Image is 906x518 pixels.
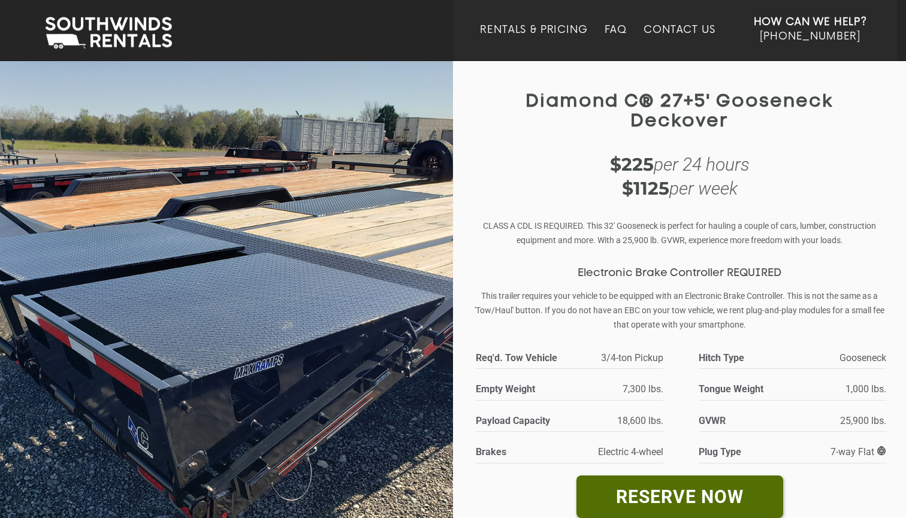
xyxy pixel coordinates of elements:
[623,383,663,395] span: 7,300 lbs.
[474,289,885,332] p: This trailer requires your vehicle to be equipped with an Electronic Brake Controller. This is no...
[839,352,886,363] span: Gooseneck
[830,446,886,458] span: 7-way Flat
[474,268,885,280] h3: Electronic Brake Controller REQUIRED
[476,444,564,460] strong: Brakes
[476,350,582,366] strong: Req'd. Tow Vehicle
[39,14,178,52] img: Southwinds Rentals Logo
[598,446,663,458] span: Electric 4-wheel
[840,415,886,426] span: 25,900 lbs.
[760,31,860,43] span: [PHONE_NUMBER]
[474,92,885,132] h1: Diamond C® 27+5' Gooseneck Deckover
[610,153,654,175] strong: $225
[699,444,787,460] strong: Plug Type
[644,24,715,61] a: Contact Us
[480,24,587,61] a: Rentals & Pricing
[699,413,787,429] strong: GVWR
[845,383,886,395] span: 1,000 lbs.
[476,381,564,397] strong: Empty Weight
[474,219,885,247] p: CLASS A CDL IS REQUIRED. This 32' Gooseneck is perfect for hauling a couple of cars, lumber, cons...
[476,413,564,429] strong: Payload Capacity
[754,15,867,52] a: How Can We Help? [PHONE_NUMBER]
[699,381,787,397] strong: Tongue Weight
[605,24,627,61] a: FAQ
[601,352,663,363] span: 3/4-ton Pickup
[754,16,867,28] strong: How Can We Help?
[699,350,805,366] strong: Hitch Type
[622,177,669,199] strong: $1125
[617,415,663,426] span: 18,600 lbs.
[576,475,783,518] a: RESERVE NOW
[474,153,885,201] div: per 24 hours per week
